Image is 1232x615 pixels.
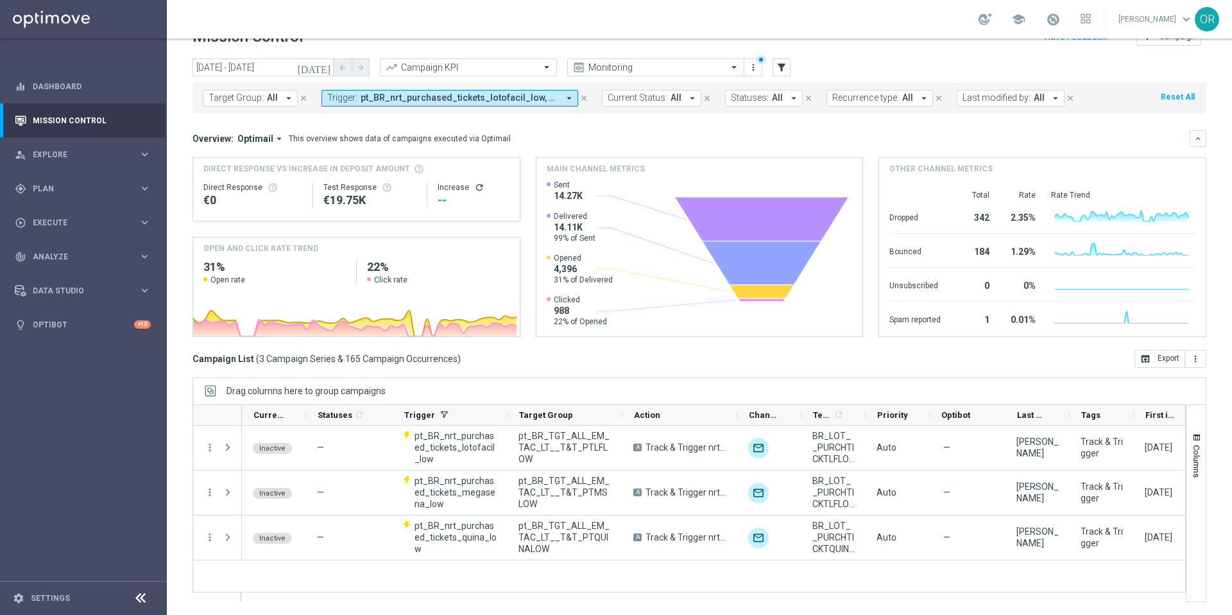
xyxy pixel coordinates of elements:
[776,62,787,73] i: filter_alt
[204,487,216,498] button: more_vert
[203,90,298,107] button: Target Group: All arrow_drop_down
[234,133,289,144] button: Optimail arrow_drop_down
[1065,91,1076,105] button: close
[519,410,573,420] span: Target Group
[902,92,913,103] span: All
[317,532,324,542] span: —
[877,532,896,542] span: Auto
[832,408,844,422] span: Calculate column
[203,243,318,254] h4: OPEN AND CLICK RATE TREND
[554,221,595,233] span: 14.11K
[1005,240,1036,261] div: 1.29%
[203,259,346,275] h2: 31%
[554,295,607,305] span: Clicked
[317,442,324,453] span: —
[1017,410,1048,420] span: Last Modified By
[943,532,950,543] span: —
[15,251,26,263] i: track_changes
[554,190,583,202] span: 14.27K
[14,286,151,296] button: Data Studio keyboard_arrow_right
[15,149,26,160] i: person_search
[415,475,497,510] span: pt_BR_nrt_purchased_tickets_megasena_low
[1159,90,1196,104] button: Reset All
[578,91,590,105] button: close
[361,92,558,103] span: pt_BR_nrt_purchased_tickets_lotofacil_low, pt_BR_nrt_purchased_tickets_megasena_low, pt_BR_nrt_pu...
[1016,436,1059,459] div: Magdalena Zazula
[1081,410,1100,420] span: Tags
[367,259,509,275] h2: 22%
[14,82,151,92] div: equalizer Dashboard
[1081,526,1123,549] span: Track & Trigger
[812,475,855,510] span: BR_LOT__PURCHTICKTLFLOWMSLOW__ALL_EMA_T&T_LT
[633,489,642,496] span: A
[889,274,941,295] div: Unsubscribed
[283,92,295,104] i: arrow_drop_down
[1050,92,1061,104] i: arrow_drop_down
[1081,481,1123,504] span: Track & Trigger
[33,69,151,103] a: Dashboard
[518,430,612,465] span: pt_BR_TGT_ALL_EM_TAC_LT__T&T_PTLFLOW
[352,408,364,422] span: Calculate column
[826,90,933,107] button: Recurrence type: All arrow_drop_down
[15,217,26,229] i: play_circle_outline
[889,163,993,175] h4: Other channel metrics
[404,410,435,420] span: Trigger
[14,218,151,228] div: play_circle_outline Execute keyboard_arrow_right
[352,58,370,76] button: arrow_forward
[139,148,151,160] i: keyboard_arrow_right
[15,307,151,342] div: Optibot
[748,438,769,458] div: Optimail
[518,475,612,510] span: pt_BR_TGT_ALL_EM_TAC_LT__T&T_PTMSLOW
[748,528,769,548] div: Optimail
[773,58,791,76] button: filter_alt
[803,91,814,105] button: close
[14,320,151,330] div: lightbulb Optibot +10
[139,182,151,195] i: keyboard_arrow_right
[554,233,595,243] span: 99% of Sent
[812,520,855,555] span: BR_LOT__PURCHTICKTQUINALOW__ALL_EMA_T&T_LT
[438,193,509,208] div: --
[259,489,286,498] span: Inactive
[943,442,950,453] span: —
[134,320,151,329] div: +10
[957,90,1065,107] button: Last modified by: All arrow_drop_down
[1117,10,1195,29] a: [PERSON_NAME]keyboard_arrow_down
[193,515,242,560] div: Press SPACE to select this row.
[1140,354,1151,364] i: open_in_browser
[554,316,607,327] span: 22% of Opened
[33,151,139,159] span: Explore
[237,133,273,144] span: Optimail
[804,94,813,103] i: close
[1179,12,1193,26] span: keyboard_arrow_down
[749,410,780,420] span: Channel
[554,211,595,221] span: Delivered
[646,442,726,453] span: Track & Trigger nrt_purchased_tickets
[877,410,908,420] span: Priority
[832,92,899,103] span: Recurrence type:
[474,182,484,193] button: refresh
[253,410,284,420] span: Current Status
[1145,442,1172,453] div: 22 May 2025, Thursday
[834,410,844,420] i: refresh
[299,94,308,103] i: close
[956,206,989,227] div: 342
[139,250,151,263] i: keyboard_arrow_right
[956,240,989,261] div: 184
[14,150,151,160] button: person_search Explore keyboard_arrow_right
[1011,12,1025,26] span: school
[646,532,726,543] span: Track & Trigger nrt_purchased_tickets
[1190,130,1206,147] button: keyboard_arrow_down
[1190,354,1201,364] i: more_vert
[956,274,989,295] div: 0
[295,58,334,78] button: [DATE]
[608,92,667,103] span: Current Status:
[14,184,151,194] div: gps_fixed Plan keyboard_arrow_right
[33,253,139,261] span: Analyze
[772,92,783,103] span: All
[374,275,407,285] span: Click rate
[1016,481,1059,504] div: Magdalena Zazula
[889,308,941,329] div: Spam reported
